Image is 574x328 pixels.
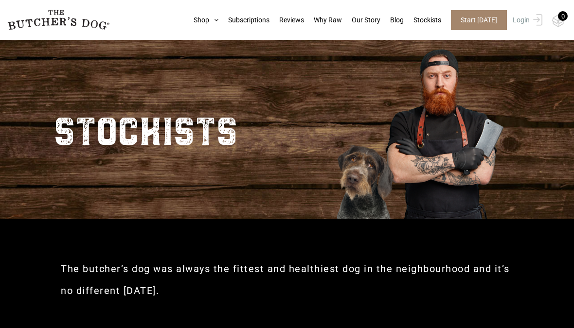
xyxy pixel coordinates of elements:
[510,10,542,30] a: Login
[342,15,380,25] a: Our Story
[184,15,218,25] a: Shop
[218,15,269,25] a: Subscriptions
[321,37,516,219] img: Butcher_Large_3.png
[269,15,304,25] a: Reviews
[61,258,513,302] h2: The butcher’s dog was always the fittest and healthiest dog in the neighbourhood and it’s no diff...
[558,11,568,21] div: 0
[451,10,507,30] span: Start [DATE]
[54,98,238,161] h2: STOCKISTS
[304,15,342,25] a: Why Raw
[404,15,441,25] a: Stockists
[552,15,564,27] img: TBD_Cart-Empty.png
[380,15,404,25] a: Blog
[441,10,510,30] a: Start [DATE]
